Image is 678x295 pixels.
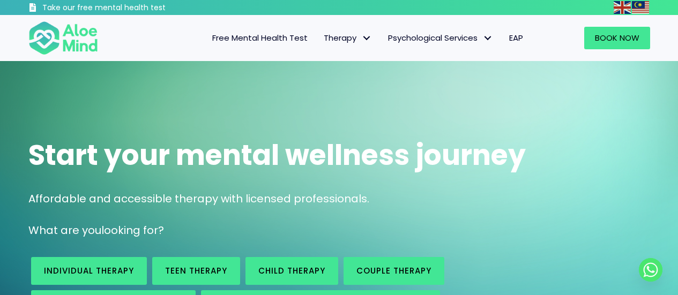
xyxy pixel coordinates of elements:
a: Take our free mental health test [28,3,223,15]
a: Free Mental Health Test [204,27,316,49]
span: Psychological Services [388,32,493,43]
a: Psychological ServicesPsychological Services: submenu [380,27,501,49]
a: English [614,1,632,13]
span: Child Therapy [258,265,325,276]
a: Individual therapy [31,257,147,285]
span: Teen Therapy [165,265,227,276]
span: Individual therapy [44,265,134,276]
span: Therapy: submenu [359,31,375,46]
span: looking for? [101,223,164,238]
a: Teen Therapy [152,257,240,285]
h3: Take our free mental health test [42,3,223,13]
a: Book Now [584,27,650,49]
p: Affordable and accessible therapy with licensed professionals. [28,191,650,207]
img: Aloe mind Logo [28,20,98,56]
a: Couple therapy [344,257,444,285]
span: Book Now [595,32,639,43]
a: Malay [632,1,650,13]
img: ms [632,1,649,14]
nav: Menu [112,27,531,49]
span: Therapy [324,32,372,43]
span: Couple therapy [356,265,431,276]
a: TherapyTherapy: submenu [316,27,380,49]
a: EAP [501,27,531,49]
span: Free Mental Health Test [212,32,308,43]
a: Whatsapp [639,258,662,282]
span: What are you [28,223,101,238]
a: Child Therapy [245,257,338,285]
span: Start your mental wellness journey [28,135,526,175]
span: Psychological Services: submenu [480,31,496,46]
img: en [614,1,631,14]
span: EAP [509,32,523,43]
